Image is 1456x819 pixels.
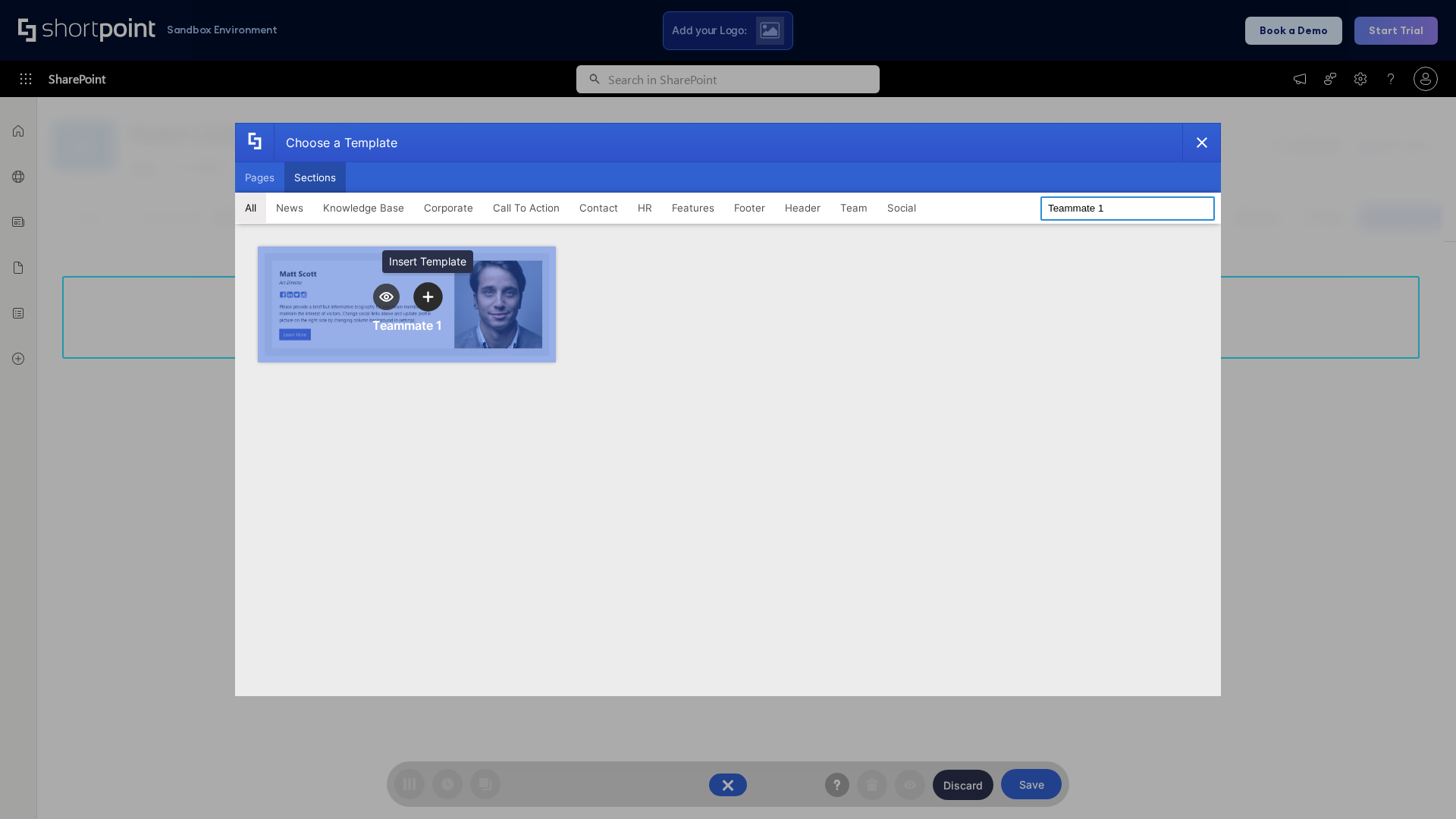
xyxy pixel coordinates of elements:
[877,193,926,223] button: Social
[483,193,570,223] button: Call To Action
[628,193,662,223] button: HR
[235,193,266,223] button: All
[313,193,414,223] button: Knowledge Base
[830,193,877,223] button: Team
[1040,196,1215,221] input: Search
[724,193,775,223] button: Footer
[235,162,284,193] button: Pages
[266,193,313,223] button: News
[775,193,830,223] button: Header
[570,193,628,223] button: Contact
[414,193,483,223] button: Corporate
[284,162,346,193] button: Sections
[662,193,724,223] button: Features
[1380,746,1456,819] iframe: Chat Widget
[274,124,397,162] div: Choose a Template
[235,123,1221,696] div: template selector
[372,318,442,333] div: Teammate 1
